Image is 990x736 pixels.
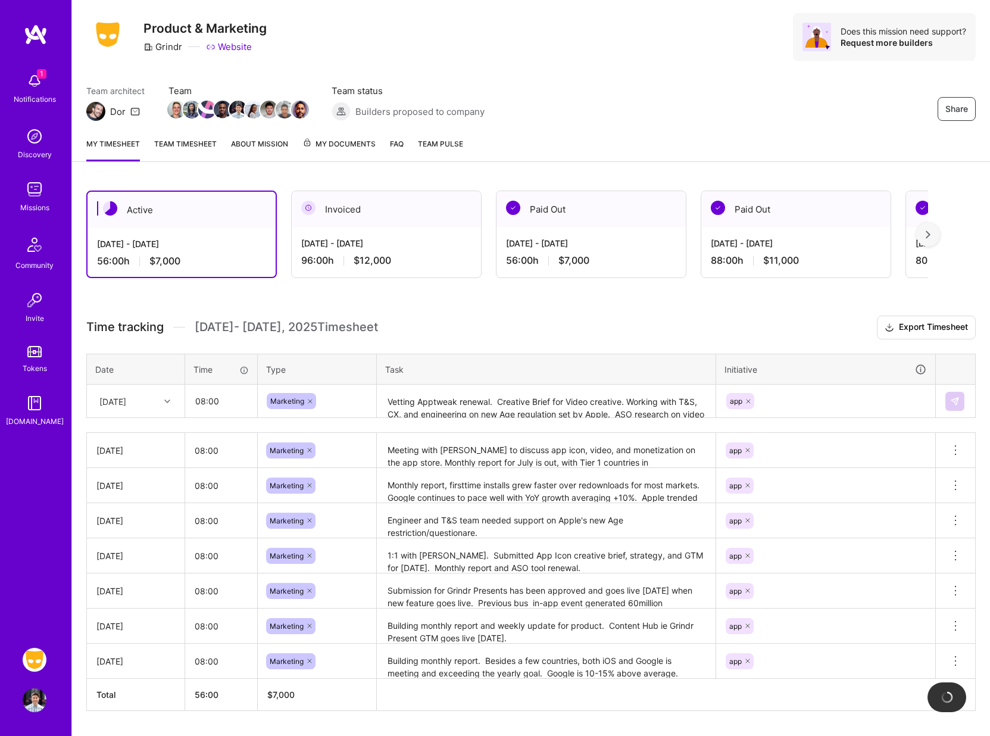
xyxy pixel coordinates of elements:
a: Team Member Avatar [230,99,246,120]
img: bell [23,69,46,93]
button: Share [938,97,976,121]
span: Team status [332,85,485,97]
img: Active [103,201,117,216]
span: Marketing [270,657,304,666]
div: [DATE] [96,655,175,668]
div: [DATE] [96,444,175,457]
span: My Documents [302,138,376,151]
a: User Avatar [20,688,49,712]
img: Team Architect [86,102,105,121]
span: [DATE] - [DATE] , 2025 Timesheet [195,320,378,335]
img: right [926,230,930,239]
span: app [729,622,742,631]
img: Team Member Avatar [214,101,232,118]
div: [DATE] [96,585,175,597]
div: Discovery [18,148,52,161]
div: null [945,392,966,411]
img: Builders proposed to company [332,102,351,121]
span: $12,000 [354,254,391,267]
input: HH:MM [185,470,257,501]
i: icon CompanyGray [143,42,153,52]
textarea: Building monthly report and weekly update for product. Content Hub ie Grindr Present GTM goes liv... [378,610,714,643]
div: [DATE] [96,620,175,632]
span: $ 7,000 [267,690,295,700]
img: Grindr: Product & Marketing [23,648,46,672]
textarea: Building monthly report. Besides a few countries, both iOS and Google is meeting and exceeding th... [378,645,714,678]
div: [DOMAIN_NAME] [6,415,64,428]
span: Team [168,85,308,97]
input: HH:MM [185,575,257,607]
img: User Avatar [23,688,46,712]
img: loading [941,691,954,704]
a: Team Member Avatar [246,99,261,120]
div: 96:00 h [301,254,471,267]
i: icon Mail [130,107,140,116]
span: Share [945,103,968,115]
img: Team Member Avatar [245,101,263,118]
span: Marketing [270,516,304,525]
div: [DATE] - [DATE] [97,238,266,250]
a: Team Member Avatar [292,99,308,120]
img: Team Member Avatar [167,101,185,118]
textarea: Monthly report, firsttime installs grew faster over redownloads for most markets. Google continue... [378,469,714,502]
div: Does this mission need support? [841,26,966,37]
i: icon Chevron [164,398,170,404]
span: Builders proposed to company [355,105,485,118]
a: Team Pulse [418,138,463,161]
a: Team Member Avatar [184,99,199,120]
div: [DATE] [96,514,175,527]
div: Dor [110,105,126,118]
div: [DATE] [96,550,175,562]
div: Initiative [724,363,927,376]
div: [DATE] - [DATE] [506,237,676,250]
span: Marketing [270,587,304,595]
img: Invoiced [301,201,316,215]
div: Active [88,192,276,228]
span: $11,000 [763,254,799,267]
div: Paid Out [496,191,686,227]
div: Invite [26,312,44,325]
th: Task [377,354,716,385]
a: My Documents [302,138,376,161]
h3: Product & Marketing [143,21,267,36]
div: Notifications [14,93,56,105]
div: Paid Out [701,191,891,227]
span: app [729,657,742,666]
img: Avatar [802,23,831,51]
div: Tokens [23,362,47,375]
span: app [729,551,742,560]
span: 1 [37,69,46,79]
div: [DATE] - [DATE] [711,237,881,250]
textarea: Meeting with [PERSON_NAME] to discuss app icon, video, and monetization on the app store. Monthly... [378,434,714,467]
span: Marketing [270,622,304,631]
a: Website [206,40,252,53]
input: HH:MM [185,610,257,642]
a: Team Member Avatar [277,99,292,120]
span: $7,000 [558,254,589,267]
textarea: 1:1 with [PERSON_NAME]. Submitted App Icon creative brief, strategy, and GTM for [DATE]. Monthly ... [378,539,714,572]
img: Team Member Avatar [260,101,278,118]
img: Paid Out [916,201,930,215]
div: Grindr [143,40,182,53]
img: guide book [23,391,46,415]
span: Team Pulse [418,139,463,148]
textarea: Vetting Apptweak renewal. Creative Brief for Video creative. Working with T&S, CX, and engineerin... [378,386,714,417]
span: Team architect [86,85,145,97]
a: Team Member Avatar [215,99,230,120]
input: HH:MM [185,645,257,677]
span: $7,000 [149,255,180,267]
div: 56:00 h [97,255,266,267]
div: Community [15,259,54,272]
a: My timesheet [86,138,140,161]
div: 88:00 h [711,254,881,267]
div: 56:00 h [506,254,676,267]
input: HH:MM [185,505,257,537]
textarea: Engineer and T&S team needed support on Apple's new Age restriction/questionare. ASO research for... [378,504,714,537]
i: icon Download [885,322,894,334]
img: Team Member Avatar [229,101,247,118]
textarea: Submission for Grindr Presents has been approved and goes live [DATE] when new feature goes live.... [378,575,714,607]
img: Team Member Avatar [198,101,216,118]
a: FAQ [390,138,404,161]
a: About Mission [231,138,288,161]
span: app [729,481,742,490]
